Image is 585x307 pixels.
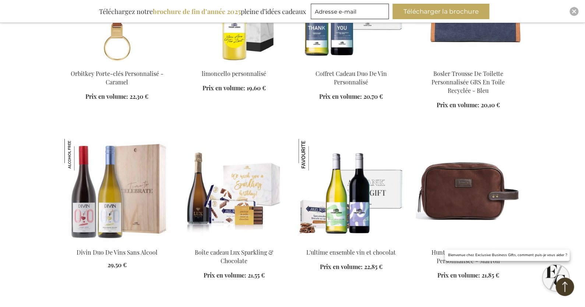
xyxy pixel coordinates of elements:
div: Téléchargez notre pleine d’idées cadeaux [96,4,309,19]
span: Prix en volume: [319,92,362,100]
a: Prix en volume: 20,70 € [319,92,383,101]
a: Personalised Orbitkey Loop Keychain - Caramel [64,60,170,67]
a: Prix en volume: 22,30 € [85,92,148,101]
span: Prix en volume: [437,101,479,108]
a: Prix en volume: 20,10 € [437,101,500,109]
img: Personalised Hunton Toiletry Bag - Brown [416,139,521,242]
span: Prix en volume: [437,271,480,279]
a: Personalised Wine Duo Gift Box [299,60,404,67]
img: Divin Duo De Vins Sans Alcool [64,139,96,170]
input: Adresse e-mail [311,4,389,19]
span: 21,55 € [248,271,265,279]
form: marketing offers and promotions [311,4,391,21]
div: Close [570,7,578,16]
a: Hunton Trousse De Toilette Personnalisée - Marron [431,248,505,264]
span: Prix en volume: [202,84,245,91]
a: Orbitkey Porte-clés Personnalisé - Caramel [71,69,163,86]
img: Lux Sparkling & Chocolade gift box [182,139,287,242]
a: Divin Non-Alcoholic Wine Duo Divin Duo De Vins Sans Alcool [64,239,170,246]
a: The Ultimate Wine & Chocolate Set L'ultime ensemble vin et chocolat [299,239,404,246]
a: Boîte cadeau Lux Sparkling & Chocolate [195,248,273,264]
b: brochure de fin d’année 2025 [153,7,241,16]
img: Close [572,9,576,14]
span: 19,60 € [247,84,266,91]
span: 20,70 € [363,92,383,100]
img: The Ultimate Wine & Chocolate Set [299,139,404,242]
a: Divin Duo De Vins Sans Alcool [77,248,158,256]
span: 20,10 € [481,101,500,108]
img: Divin Non-Alcoholic Wine Duo [64,139,170,242]
a: L'ultime ensemble vin et chocolat [306,248,396,256]
span: 22,30 € [130,92,148,100]
span: Prix en volume: [320,262,363,270]
a: Coffret Cadeau Duo De Vin Personnalisé [316,69,387,86]
img: L'ultime ensemble vin et chocolat [299,139,330,170]
a: Prix en volume: 21,85 € [437,271,499,279]
span: 21,85 € [482,271,499,279]
a: limoncello personnalisé [202,69,266,77]
span: 22,85 € [364,262,383,270]
a: Prix en volume: 22,85 € [320,262,383,271]
span: Prix en volume: [204,271,246,279]
a: Prix en volume: 19,60 € [202,84,266,92]
button: Télécharger la brochure [392,4,489,19]
a: Bosler Trousse De Toilette Personnalisée GRS En Toile Recyclée - Bleu [431,69,505,94]
span: Prix en volume: [85,92,128,100]
a: Personalised Bosler GRS Recycled Canvas Toiletry Bag - Blue [416,60,521,67]
span: 29,50 € [108,261,127,268]
a: Personalised Hunton Toiletry Bag - Brown [416,239,521,246]
a: Personalized Limoncello [182,60,287,67]
a: Lux Sparkling & Chocolade gift box [182,239,287,246]
a: Prix en volume: 21,55 € [204,271,265,279]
